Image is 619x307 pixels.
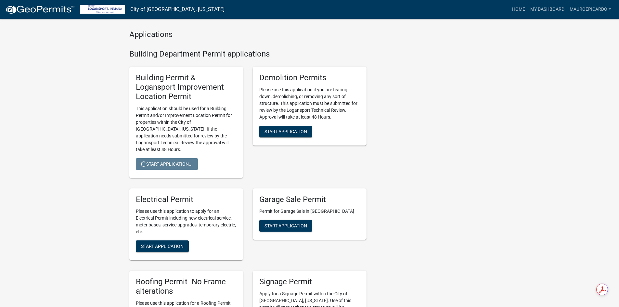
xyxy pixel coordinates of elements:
[129,49,367,59] h4: Building Department Permit applications
[264,129,307,134] span: Start Application
[136,195,237,204] h5: Electrical Permit
[259,73,360,83] h5: Demolition Permits
[129,30,367,39] h4: Applications
[259,195,360,204] h5: Garage Sale Permit
[130,4,225,15] a: City of [GEOGRAPHIC_DATA], [US_STATE]
[136,277,237,296] h5: Roofing Permit- No Frame alterations
[141,244,184,249] span: Start Application
[264,223,307,228] span: Start Application
[259,126,312,137] button: Start Application
[509,3,528,16] a: Home
[141,161,193,166] span: Start Application...
[136,105,237,153] p: This application should be used for a Building Permit and/or Improvement Location Permit for prop...
[567,3,614,16] a: mauroepicardo
[136,158,198,170] button: Start Application...
[259,220,312,232] button: Start Application
[136,73,237,101] h5: Building Permit & Logansport Improvement Location Permit
[259,277,360,287] h5: Signage Permit
[80,5,125,14] img: City of Logansport, Indiana
[259,208,360,215] p: Permit for Garage Sale in [GEOGRAPHIC_DATA]
[136,240,189,252] button: Start Application
[528,3,567,16] a: My Dashboard
[259,86,360,121] p: Please use this application if you are tearing down, demolishing, or removing any sort of structu...
[136,208,237,235] p: Please use this application to apply for an Electrical Permit including new electrical service, m...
